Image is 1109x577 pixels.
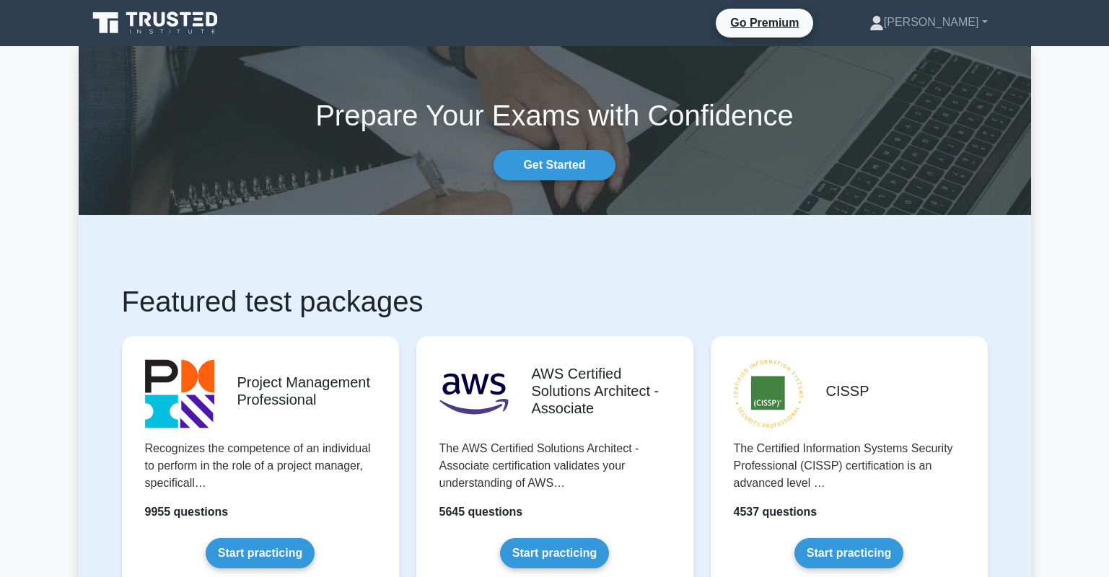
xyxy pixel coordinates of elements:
[722,14,807,32] a: Go Premium
[206,538,315,568] a: Start practicing
[494,150,615,180] a: Get Started
[500,538,609,568] a: Start practicing
[122,284,988,319] h1: Featured test packages
[835,8,1022,37] a: [PERSON_NAME]
[79,98,1031,133] h1: Prepare Your Exams with Confidence
[794,538,903,568] a: Start practicing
